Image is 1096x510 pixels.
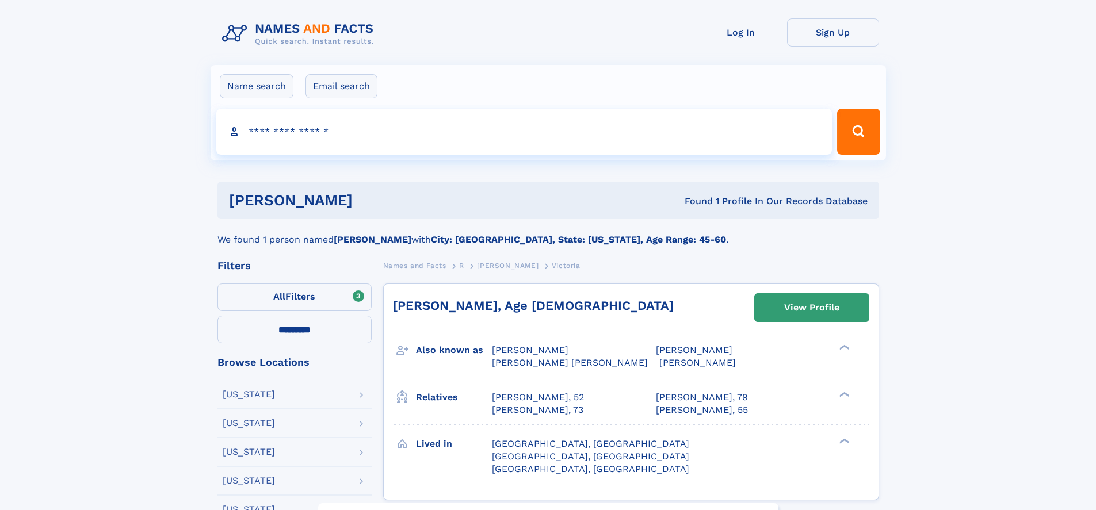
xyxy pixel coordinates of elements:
div: [US_STATE] [223,447,275,457]
div: Filters [217,260,372,271]
h3: Also known as [416,340,492,360]
h3: Relatives [416,388,492,407]
div: [US_STATE] [223,476,275,485]
div: Found 1 Profile In Our Records Database [518,195,868,208]
div: [US_STATE] [223,419,275,428]
a: [PERSON_NAME], 55 [656,404,748,416]
button: Search Button [837,109,880,155]
div: View Profile [784,294,839,321]
a: [PERSON_NAME] [477,258,539,273]
div: ❯ [837,437,850,444]
img: Logo Names and Facts [217,18,383,49]
label: Name search [220,74,293,98]
a: Names and Facts [383,258,446,273]
a: Log In [695,18,787,47]
span: [GEOGRAPHIC_DATA], [GEOGRAPHIC_DATA] [492,463,689,474]
span: [PERSON_NAME] [477,262,539,270]
b: [PERSON_NAME] [334,234,411,245]
div: ❯ [837,344,850,351]
h3: Lived in [416,434,492,454]
label: Email search [305,74,377,98]
span: [PERSON_NAME] [PERSON_NAME] [492,357,648,368]
span: [GEOGRAPHIC_DATA], [GEOGRAPHIC_DATA] [492,438,689,449]
span: [PERSON_NAME] [659,357,736,368]
span: All [273,291,285,302]
a: [PERSON_NAME], 52 [492,391,584,404]
span: Victoria [552,262,581,270]
div: Browse Locations [217,357,372,367]
a: [PERSON_NAME], Age [DEMOGRAPHIC_DATA] [393,298,674,313]
a: Sign Up [787,18,879,47]
a: View Profile [755,294,869,321]
a: [PERSON_NAME], 73 [492,404,583,416]
div: ❯ [837,390,850,398]
div: [US_STATE] [223,390,275,399]
input: search input [216,109,832,155]
b: City: [GEOGRAPHIC_DATA], State: [US_STATE], Age Range: 45-60 [431,234,726,245]
label: Filters [217,283,372,311]
span: R [459,262,464,270]
a: R [459,258,464,273]
span: [GEOGRAPHIC_DATA], [GEOGRAPHIC_DATA] [492,451,689,462]
a: [PERSON_NAME], 79 [656,391,748,404]
div: We found 1 person named with . [217,219,879,247]
span: [PERSON_NAME] [492,344,568,355]
h1: [PERSON_NAME] [229,193,519,208]
span: [PERSON_NAME] [656,344,732,355]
